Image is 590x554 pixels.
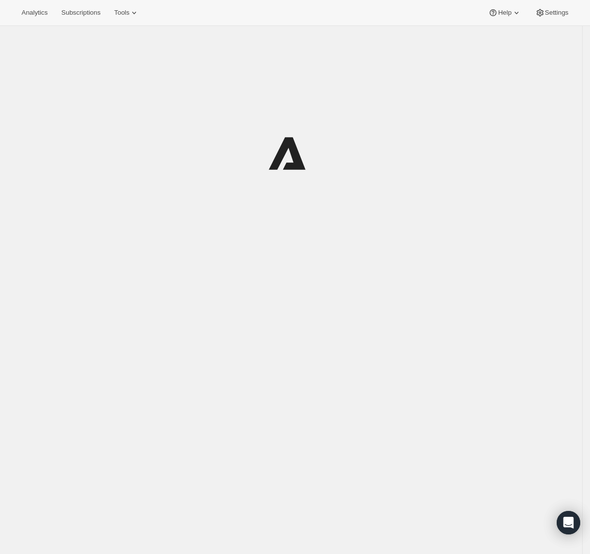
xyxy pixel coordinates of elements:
[114,9,129,17] span: Tools
[557,511,580,534] div: Open Intercom Messenger
[55,6,106,20] button: Subscriptions
[482,6,527,20] button: Help
[108,6,145,20] button: Tools
[498,9,511,17] span: Help
[545,9,568,17] span: Settings
[16,6,53,20] button: Analytics
[61,9,100,17] span: Subscriptions
[22,9,47,17] span: Analytics
[529,6,574,20] button: Settings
